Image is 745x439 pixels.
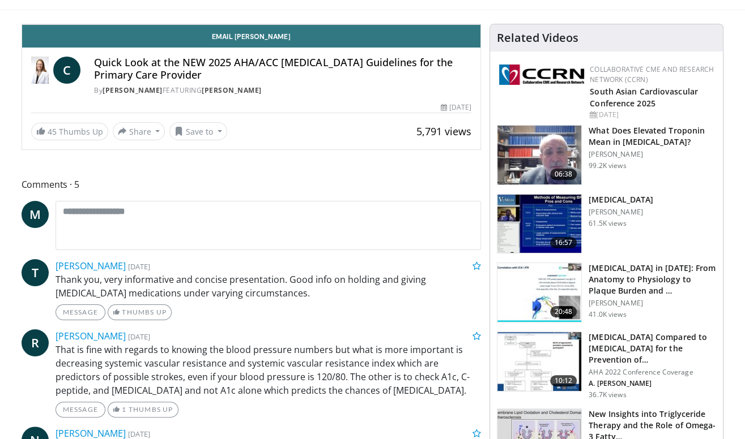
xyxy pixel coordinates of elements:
[589,262,716,296] h3: [MEDICAL_DATA] in [DATE]: From Anatomy to Physiology to Plaque Burden and …
[108,304,172,320] a: Thumbs Up
[589,194,653,205] h3: [MEDICAL_DATA]
[22,329,49,356] a: R
[550,169,577,180] span: 06:38
[499,64,584,85] img: a04ee3ba-8487-4636-b0fb-5e8d268f3737.png.150x105_q85_autocrop_double_scale_upscale_version-0.2.png
[22,201,49,228] a: M
[31,57,49,84] img: Dr. Catherine P. Benziger
[589,299,716,308] p: [PERSON_NAME]
[31,123,108,140] a: 45 Thumbs Up
[590,86,698,109] a: South Asian Cardiovascular Conference 2025
[497,126,581,184] img: 98daf78a-1d22-4ebe-927e-10afe95ffd94.150x105_q85_crop-smart_upscale.jpg
[589,150,716,159] p: [PERSON_NAME]
[590,64,714,84] a: Collaborative CME and Research Network (CCRN)
[497,31,578,45] h4: Related Videos
[590,110,714,120] div: [DATE]
[22,177,482,192] span: Comments 5
[94,85,471,96] div: By FEATURING
[497,263,581,322] img: 823da73b-7a00-425d-bb7f-45c8b03b10c3.150x105_q85_crop-smart_upscale.jpg
[497,332,716,399] a: 10:12 [MEDICAL_DATA] Compared to [MEDICAL_DATA] for the Prevention of… AHA 2022 Conference Covera...
[589,332,716,365] h3: [MEDICAL_DATA] Compared to [MEDICAL_DATA] for the Prevention of…
[497,194,716,254] a: 16:57 [MEDICAL_DATA] [PERSON_NAME] 61.5K views
[128,261,150,272] small: [DATE]
[103,85,163,95] a: [PERSON_NAME]
[22,24,481,25] video-js: Video Player
[550,237,577,248] span: 16:57
[56,273,482,300] p: Thank you, very informative and concise presentation. Good info on holding and giving [MEDICAL_DA...
[56,304,105,320] a: Message
[122,405,126,414] span: 1
[497,195,581,253] img: a92b9a22-396b-4790-a2bb-5028b5f4e720.150x105_q85_crop-smart_upscale.jpg
[497,332,581,391] img: 7c0f9b53-1609-4588-8498-7cac8464d722.150x105_q85_crop-smart_upscale.jpg
[169,122,227,140] button: Save to
[441,102,471,113] div: [DATE]
[550,306,577,317] span: 20:48
[550,375,577,386] span: 10:12
[128,332,150,342] small: [DATE]
[589,368,716,377] p: AHA 2022 Conference Coverage
[589,161,626,170] p: 99.2K views
[22,259,49,286] a: T
[22,25,481,48] a: Email [PERSON_NAME]
[589,379,716,388] p: A. [PERSON_NAME]
[128,429,150,439] small: [DATE]
[53,57,80,84] a: C
[202,85,262,95] a: [PERSON_NAME]
[56,343,482,397] p: That is fine with regards to knowing the blood pressure numbers but what is more important is dec...
[113,122,165,140] button: Share
[416,124,471,138] span: 5,791 views
[56,260,126,272] a: [PERSON_NAME]
[108,402,178,418] a: 1 Thumbs Up
[589,219,626,228] p: 61.5K views
[48,126,57,137] span: 45
[589,125,716,148] h3: What Does Elevated Troponin Mean in [MEDICAL_DATA]?
[497,125,716,185] a: 06:38 What Does Elevated Troponin Mean in [MEDICAL_DATA]? [PERSON_NAME] 99.2K views
[589,390,626,399] p: 36.7K views
[497,262,716,322] a: 20:48 [MEDICAL_DATA] in [DATE]: From Anatomy to Physiology to Plaque Burden and … [PERSON_NAME] 4...
[56,330,126,342] a: [PERSON_NAME]
[589,310,626,319] p: 41.0K views
[94,57,471,81] h4: Quick Look at the NEW 2025 AHA/ACC [MEDICAL_DATA] Guidelines for the Primary Care Provider
[56,402,105,418] a: Message
[589,208,653,217] p: [PERSON_NAME]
